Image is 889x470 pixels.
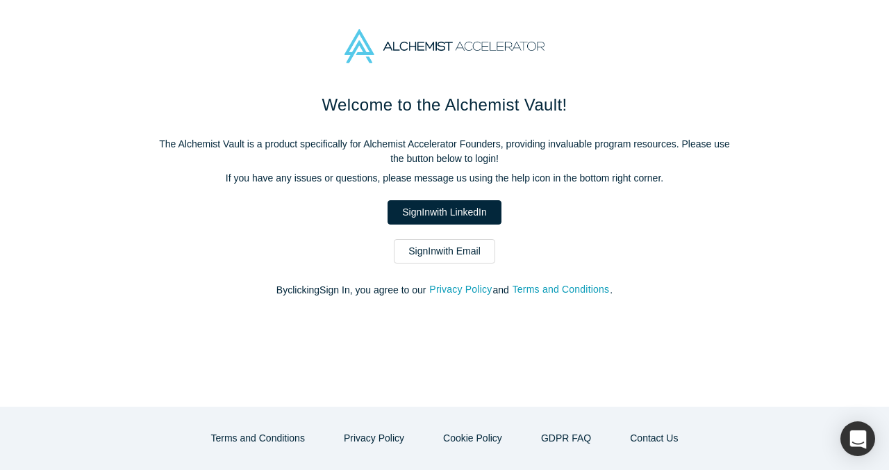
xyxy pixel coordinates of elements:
[615,426,692,451] button: Contact Us
[153,92,736,117] h1: Welcome to the Alchemist Vault!
[429,282,492,298] button: Privacy Policy
[153,137,736,166] p: The Alchemist Vault is a product specifically for Alchemist Accelerator Founders, providing inval...
[526,426,606,451] a: GDPR FAQ
[329,426,419,451] button: Privacy Policy
[388,200,501,225] a: SignInwith LinkedIn
[153,283,736,298] p: By clicking Sign In , you agree to our and .
[344,29,545,63] img: Alchemist Accelerator Logo
[197,426,319,451] button: Terms and Conditions
[429,426,517,451] button: Cookie Policy
[153,171,736,186] p: If you have any issues or questions, please message us using the help icon in the bottom right co...
[512,282,610,298] button: Terms and Conditions
[394,239,495,264] a: SignInwith Email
